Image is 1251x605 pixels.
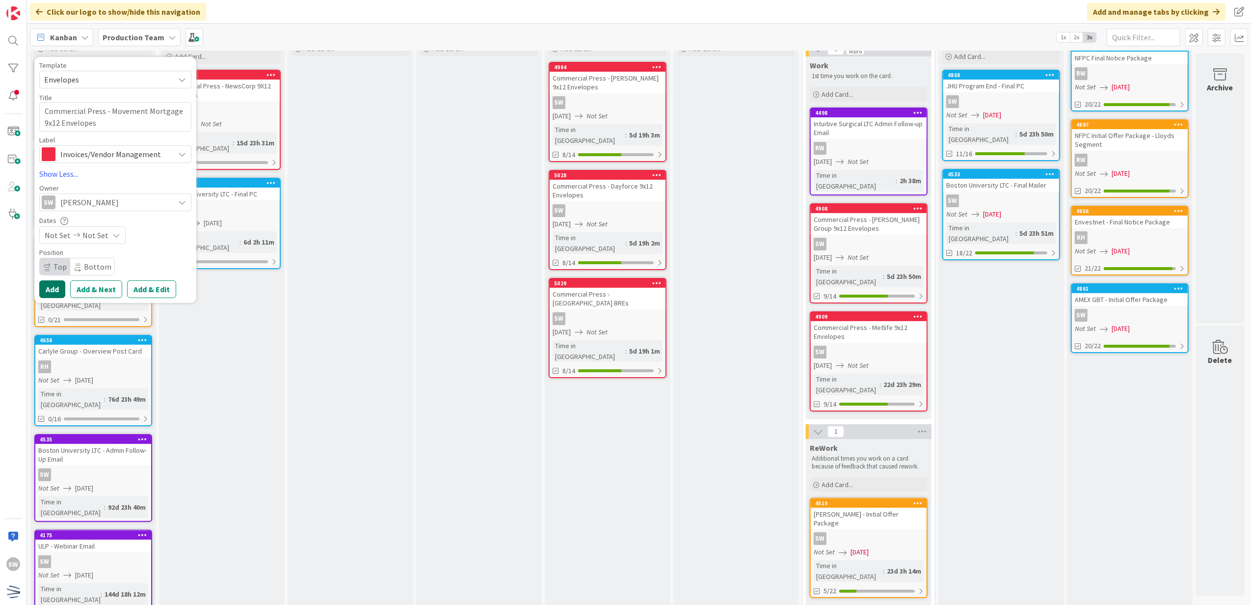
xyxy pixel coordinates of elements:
[1072,284,1188,306] div: 4861AMEX GBT - Initial Offer Package
[39,217,56,224] span: Dates
[943,95,1059,108] div: SW
[1072,120,1188,129] div: 4697
[102,589,148,600] div: 144d 18h 12m
[586,328,608,336] i: Not Set
[811,312,927,321] div: 4909
[6,6,20,20] img: Visit kanbanzone.com
[40,532,151,539] div: 4175
[942,169,1060,260] a: 4533Boston University LTC - Final MailerSWNot Set[DATE]Time in [GEOGRAPHIC_DATA]:5d 23h 51m18/22
[1085,186,1101,196] span: 20/22
[35,444,151,466] div: Boston University LTC - Admin Follow-Up Email
[554,64,665,71] div: 4984
[956,248,972,258] span: 18/22
[810,311,928,412] a: 4909Commercial Press - Metlife 9x12 EnvelopesSW[DATE]Not SetTime in [GEOGRAPHIC_DATA]:22d 23h 29m...
[1075,169,1096,178] i: Not Set
[1207,82,1233,93] div: Archive
[814,360,832,371] span: [DATE]
[811,346,927,358] div: SW
[814,548,835,556] i: Not Set
[1075,154,1088,166] div: RW
[1070,32,1083,42] span: 2x
[164,188,280,200] div: Boston University LTC - Final PC
[164,80,280,101] div: Commercial Press - NewsCorp 9X12 Envelopes
[39,168,191,180] a: Show Less...
[810,203,928,303] a: 4908Commercial Press - [PERSON_NAME] Group 9x12 EnvelopesSW[DATE]Not SetTime in [GEOGRAPHIC_DATA]...
[164,203,280,216] div: SW
[204,218,222,228] span: [DATE]
[553,124,625,146] div: Time in [GEOGRAPHIC_DATA]
[35,345,151,357] div: Carlyle Group - Overview Post Card
[6,585,20,599] img: avatar
[553,340,625,362] div: Time in [GEOGRAPHIC_DATA]
[812,455,926,471] p: Additional times you work on a card because of feedback that caused rework.
[815,313,927,320] div: 4909
[553,219,571,229] span: [DATE]
[432,44,463,53] span: Add Card...
[810,498,928,598] a: 4519[PERSON_NAME] - Initial Offer PackageSWNot Set[DATE]Time in [GEOGRAPHIC_DATA]:23d 3h 14m5/22
[1075,324,1096,333] i: Not Set
[1076,121,1188,128] div: 4697
[1071,42,1189,111] a: NFPC Final Notice PackageRWNot Set[DATE]20/22
[943,170,1059,179] div: 4533
[1072,67,1188,80] div: RW
[879,379,881,390] span: :
[884,271,924,282] div: 5d 23h 50m
[35,336,151,357] div: 4658Carlyle Group - Overview Post Card
[38,583,101,605] div: Time in [GEOGRAPHIC_DATA]
[824,291,836,302] span: 9/14
[164,71,280,101] div: 4985Commercial Press - NewsCorp 9X12 Envelopes
[811,508,927,529] div: [PERSON_NAME] - Initial Offer Package
[1072,129,1188,151] div: NFPC Initial Offer Package - Lloyds Segment
[848,157,869,166] i: Not Set
[1071,283,1189,353] a: 4861AMEX GBT - Initial Offer PackageSWNot Set[DATE]20/22
[60,147,169,161] span: Invoices/Vendor Management
[163,70,281,170] a: 4985Commercial Press - NewsCorp 9X12 EnvelopesSW[DATE]Not SetTime in [GEOGRAPHIC_DATA]:15d 23h 31...
[553,232,625,254] div: Time in [GEOGRAPHIC_DATA]
[1107,28,1180,46] input: Quick Filter...
[1017,228,1056,239] div: 5d 23h 51m
[1072,231,1188,244] div: KH
[811,238,927,250] div: SW
[553,96,565,109] div: SW
[897,175,924,186] div: 2h 38m
[814,252,832,263] span: [DATE]
[553,204,565,217] div: SW
[627,238,663,248] div: 5d 19h 2m
[1112,324,1130,334] span: [DATE]
[104,394,106,405] span: :
[1085,341,1101,351] span: 20/22
[627,130,663,140] div: 5d 19h 3m
[562,150,575,160] span: 8/14
[50,31,77,43] span: Kanban
[946,110,967,119] i: Not Set
[946,123,1015,145] div: Time in [GEOGRAPHIC_DATA]
[39,62,67,69] span: Template
[851,547,869,557] span: [DATE]
[549,170,666,270] a: 5028Commercial Press - Dayforce 9x12 EnvelopesSW[DATE]Not SetTime in [GEOGRAPHIC_DATA]:5d 19h 2m8/14
[1072,207,1188,228] div: 4656Envestnet - Final Notice Package
[943,170,1059,192] div: 4533Boston University LTC - Final Mailer
[554,172,665,179] div: 5028
[40,436,151,443] div: 4535
[53,262,67,272] span: Top
[956,149,972,159] span: 11/16
[815,205,927,212] div: 4908
[1072,309,1188,322] div: SW
[814,532,826,545] div: SW
[164,71,280,80] div: 4985
[550,96,665,109] div: SW
[811,499,927,529] div: 4519[PERSON_NAME] - Initial Offer Package
[625,238,627,248] span: :
[948,72,1059,79] div: 4868
[824,399,836,410] span: 9/14
[550,279,665,288] div: 5029
[75,570,93,580] span: [DATE]
[48,315,61,325] span: 0/21
[1083,32,1096,42] span: 3x
[234,137,277,148] div: 15d 23h 31m
[942,70,1060,161] a: 4868JHU Program End - Final PCSWNot Set[DATE]Time in [GEOGRAPHIC_DATA]:5d 23h 50m11/16
[35,435,151,466] div: 4535Boston University LTC - Admin Follow-Up Email
[60,196,119,208] span: [PERSON_NAME]
[811,109,927,139] div: 4498Intuitive Surgical LTC Admin Follow-up Email
[983,209,1001,220] span: [DATE]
